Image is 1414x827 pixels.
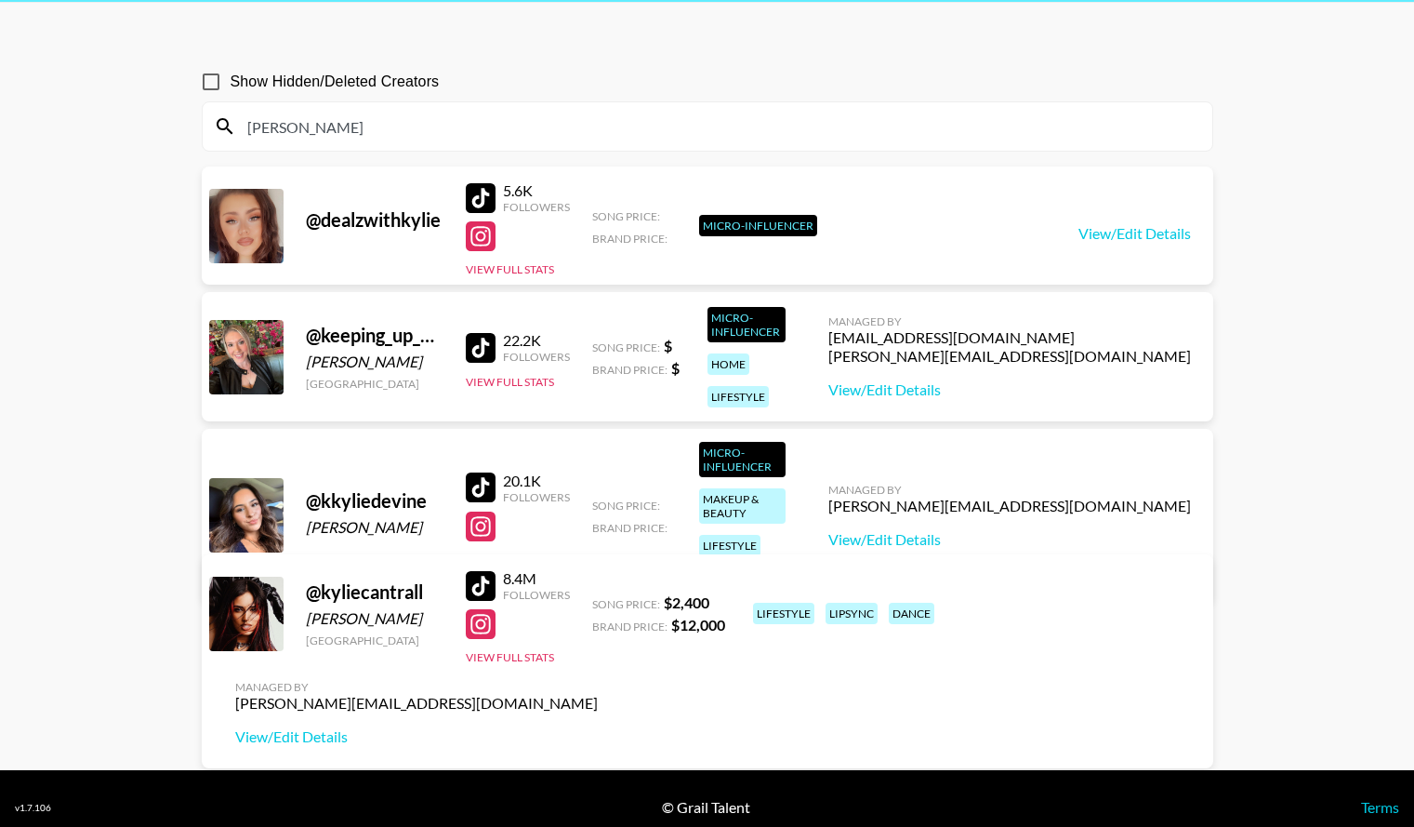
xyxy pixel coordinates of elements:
button: View Full Stats [466,650,554,664]
div: Followers [503,350,570,364]
div: makeup & beauty [699,488,786,524]
div: 20.1K [503,472,570,490]
div: [PERSON_NAME][EMAIL_ADDRESS][DOMAIN_NAME] [828,497,1191,515]
div: © Grail Talent [662,798,750,817]
div: lifestyle [753,603,814,624]
span: Song Price: [592,499,660,513]
div: Followers [503,490,570,504]
div: Micro-Influencer [699,442,786,477]
div: [GEOGRAPHIC_DATA] [306,377,443,391]
div: lipsync [826,603,878,624]
button: View Full Stats [466,553,554,567]
div: v 1.7.106 [15,802,51,814]
div: Micro-Influencer [707,307,786,342]
div: 22.2K [503,331,570,350]
div: @ dealzwithkylie [306,208,443,232]
a: View/Edit Details [235,727,598,746]
div: @ kyliecantrall [306,580,443,604]
div: @ kkyliedevine [306,489,443,513]
strong: $ [671,359,680,377]
div: [PERSON_NAME] [306,353,443,371]
span: Song Price: [592,340,660,354]
a: View/Edit Details [828,530,1191,549]
button: View Full Stats [466,375,554,389]
input: Search by User Name [236,112,1201,141]
div: Followers [503,588,570,602]
div: Followers [503,200,570,214]
span: Show Hidden/Deleted Creators [231,71,440,93]
a: View/Edit Details [828,380,1191,399]
button: View Full Stats [466,262,554,276]
div: 5.6K [503,181,570,200]
span: Brand Price: [592,232,667,246]
div: Managed By [235,680,598,694]
span: Brand Price: [592,363,667,377]
div: dance [889,603,934,624]
strong: $ 2,400 [664,594,709,611]
div: [PERSON_NAME][EMAIL_ADDRESS][DOMAIN_NAME] [235,694,598,713]
div: @ keeping_up_with_kylie [306,324,443,347]
div: lifestyle [707,386,769,407]
div: lifestyle [699,535,760,556]
span: Brand Price: [592,620,667,634]
strong: $ [664,337,672,354]
div: [PERSON_NAME] [306,609,443,628]
div: Managed By [828,483,1191,497]
div: home [707,353,749,375]
div: 8.4M [503,569,570,588]
div: Managed By [828,314,1191,328]
div: [PERSON_NAME][EMAIL_ADDRESS][DOMAIN_NAME] [828,347,1191,366]
a: View/Edit Details [1078,224,1191,243]
div: [GEOGRAPHIC_DATA] [306,634,443,647]
div: [EMAIL_ADDRESS][DOMAIN_NAME] [828,328,1191,347]
span: Song Price: [592,209,660,223]
div: [PERSON_NAME] [306,518,443,537]
span: Song Price: [592,597,660,611]
div: Micro-Influencer [699,215,817,236]
a: Terms [1361,798,1399,816]
strong: $ 12,000 [671,616,725,634]
span: Brand Price: [592,521,667,535]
